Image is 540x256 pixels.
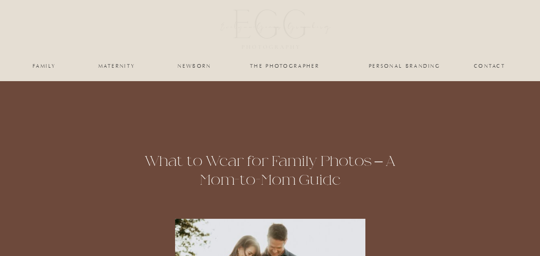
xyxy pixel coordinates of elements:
[368,63,442,69] a: personal branding
[176,63,213,69] a: newborn
[240,63,330,69] a: the photographer
[98,63,135,69] a: maternity
[474,63,506,69] a: Contact
[136,152,404,190] h1: What to Wear for Family Photos – A Mom-to-Mom Guide
[26,63,63,69] a: family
